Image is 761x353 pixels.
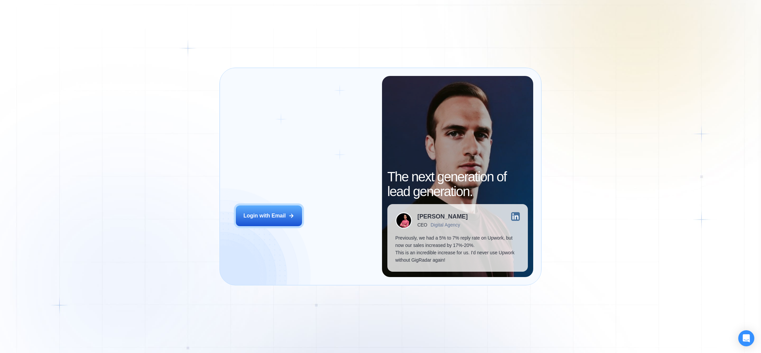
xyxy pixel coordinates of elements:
div: [PERSON_NAME] [417,213,468,219]
div: CEO [417,222,427,228]
div: Login with Email [244,212,286,219]
div: Digital Agency [431,222,460,228]
button: Login with Email [236,205,302,226]
p: Previously, we had a 5% to 7% reply rate on Upwork, but now our sales increased by 17%-20%. This ... [395,234,520,264]
div: Open Intercom Messenger [738,330,754,346]
h2: The next generation of lead generation. [387,169,528,199]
